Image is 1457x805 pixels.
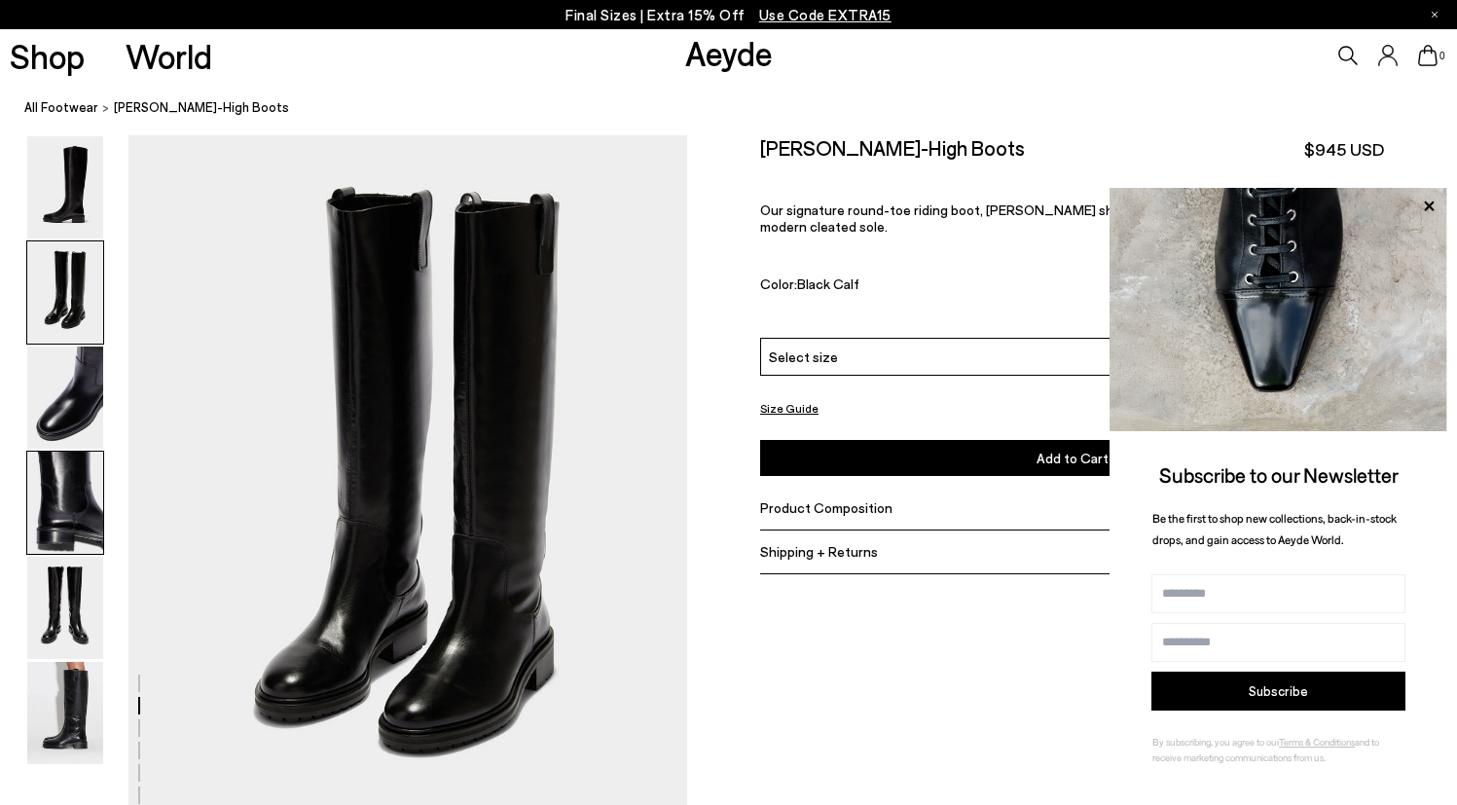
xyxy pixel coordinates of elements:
button: Size Guide [760,396,819,421]
span: Navigate to /collections/ss25-final-sizes [759,6,892,23]
a: World [126,39,212,73]
nav: breadcrumb [24,82,1457,135]
span: $945 USD [1304,137,1384,162]
p: Final Sizes | Extra 15% Off [565,3,892,27]
span: Black Calf [797,275,859,292]
span: Select size [769,347,838,367]
a: Aeyde [685,32,773,73]
img: Henry Knee-High Boots - Image 6 [27,662,103,764]
img: ca3f721fb6ff708a270709c41d776025.jpg [1110,188,1447,431]
a: Shop [10,39,85,73]
span: Add to Cart [1037,450,1109,466]
a: All Footwear [24,97,98,118]
a: 0 [1418,45,1438,66]
button: Add to Cart [760,440,1384,476]
span: Shipping + Returns [760,543,878,560]
span: Product Composition [760,499,892,516]
img: Henry Knee-High Boots - Image 1 [27,136,103,238]
img: Henry Knee-High Boots - Image 2 [27,241,103,344]
a: Terms & Conditions [1279,736,1355,748]
img: Henry Knee-High Boots - Image 4 [27,452,103,554]
div: Color: [760,275,1293,298]
h2: [PERSON_NAME]-High Boots [760,135,1025,160]
img: Henry Knee-High Boots - Image 5 [27,557,103,659]
img: Henry Knee-High Boots - Image 3 [27,347,103,449]
span: Subscribe to our Newsletter [1159,462,1399,487]
span: 0 [1438,51,1447,61]
button: Subscribe [1151,672,1405,711]
span: By subscribing, you agree to our [1152,736,1279,748]
span: [PERSON_NAME]-High Boots [114,97,289,118]
span: Be the first to shop new collections, back-in-stock drops, and gain access to Aeyde World. [1152,511,1397,547]
p: Our signature round-toe riding boot, [PERSON_NAME] showcases traditional detailing teamed with a ... [760,201,1384,235]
